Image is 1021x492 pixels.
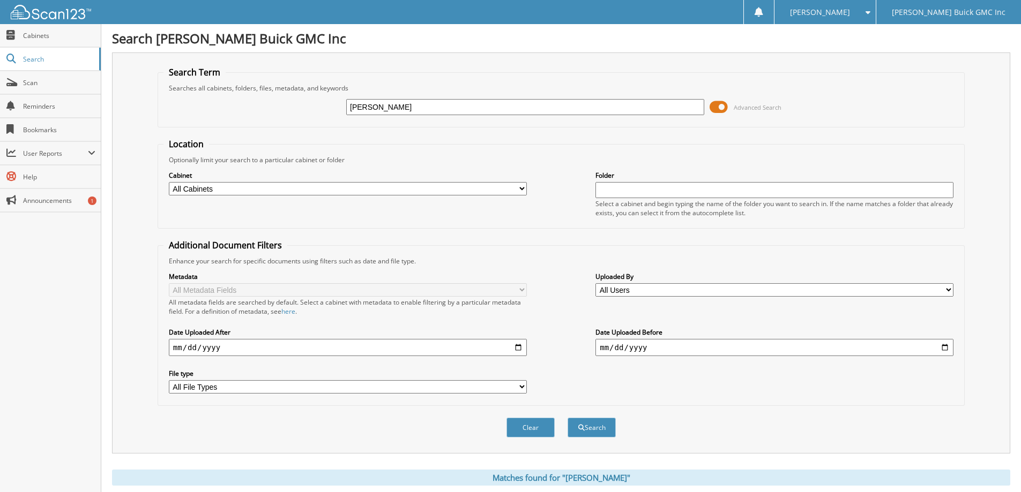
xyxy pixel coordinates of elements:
a: here [281,307,295,316]
button: Clear [506,418,555,437]
legend: Additional Document Filters [163,239,287,251]
span: Help [23,172,95,181]
label: File type [169,369,527,378]
div: Optionally limit your search to a particular cabinet or folder [163,155,959,164]
label: Uploaded By [595,272,953,281]
div: Searches all cabinets, folders, files, metadata, and keywords [163,84,959,93]
legend: Location [163,138,209,150]
span: Advanced Search [734,103,781,111]
label: Folder [595,171,953,180]
div: Matches found for "[PERSON_NAME]" [112,470,1010,486]
div: All metadata fields are searched by default. Select a cabinet with metadata to enable filtering b... [169,298,527,316]
span: Reminders [23,102,95,111]
div: Select a cabinet and begin typing the name of the folder you want to search in. If the name match... [595,199,953,217]
legend: Search Term [163,66,226,78]
label: Metadata [169,272,527,281]
span: User Reports [23,149,88,158]
img: scan123-logo-white.svg [11,5,91,19]
input: end [595,339,953,356]
div: 1 [88,196,96,205]
label: Date Uploaded After [169,328,527,337]
div: Enhance your search for specific documents using filters such as date and file type. [163,256,959,266]
span: Bookmarks [23,125,95,134]
span: Announcements [23,196,95,205]
button: Search [568,418,616,437]
span: [PERSON_NAME] [790,9,850,16]
label: Date Uploaded Before [595,328,953,337]
label: Cabinet [169,171,527,180]
input: start [169,339,527,356]
span: Cabinets [23,31,95,40]
span: [PERSON_NAME] Buick GMC Inc [892,9,1005,16]
h1: Search [PERSON_NAME] Buick GMC Inc [112,29,1010,47]
span: Search [23,55,94,64]
span: Scan [23,78,95,87]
